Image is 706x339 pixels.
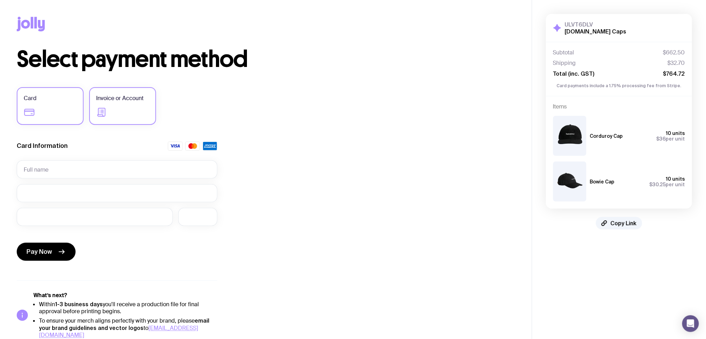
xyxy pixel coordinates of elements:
[553,60,576,67] span: Shipping
[17,160,217,179] input: Full name
[611,220,637,227] span: Copy Link
[666,130,685,136] span: 10 units
[663,49,685,56] span: $662.50
[185,213,210,220] iframe: Secure CVC input frame
[590,179,615,184] h3: Bowie Cap
[663,70,685,77] span: $764.72
[33,292,217,299] h5: What’s next?
[26,248,52,256] span: Pay Now
[24,213,166,220] iframe: Secure expiration date input frame
[650,182,685,187] span: per unit
[17,142,68,150] label: Card Information
[553,49,574,56] span: Subtotal
[666,176,685,182] span: 10 units
[553,83,685,89] p: Card payments include a 1.75% processing fee from Stripe.
[650,182,666,187] span: $30.25
[39,317,209,331] strong: email your brand guidelines and vector logos
[24,94,37,103] span: Card
[565,28,627,35] h2: [DOMAIN_NAME] Caps
[39,317,217,339] li: To ensure your merch aligns perfectly with your brand, please to
[17,243,76,261] button: Pay Now
[39,324,198,339] a: [EMAIL_ADDRESS][DOMAIN_NAME]
[657,136,685,142] span: per unit
[39,301,217,315] li: Within you'll receive a production file for final approval before printing begins.
[668,60,685,67] span: $32.70
[24,190,210,196] iframe: Secure card number input frame
[657,136,666,142] span: $36
[590,133,623,139] h3: Corduroy Cap
[17,48,515,70] h1: Select payment method
[682,315,699,332] div: Open Intercom Messenger
[565,21,627,28] h3: ULVT6DLV
[553,70,595,77] span: Total (inc. GST)
[553,103,685,110] h4: Items
[596,217,642,229] button: Copy Link
[55,301,103,307] strong: 1-3 business days
[96,94,143,103] span: Invoice or Account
